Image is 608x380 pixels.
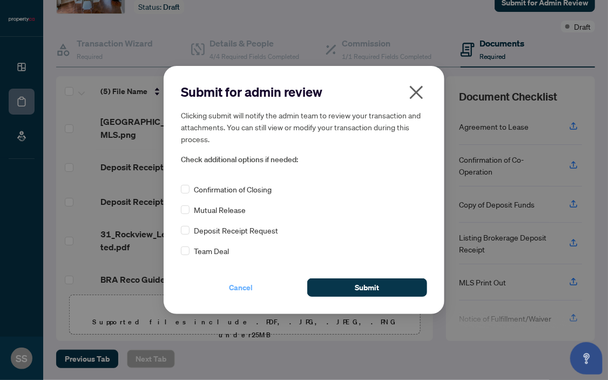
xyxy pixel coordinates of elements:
h2: Submit for admin review [181,83,427,101]
span: Cancel [229,279,253,296]
span: Check additional options if needed: [181,154,427,166]
span: Mutual Release [194,204,246,216]
span: Submit [355,279,380,296]
h5: Clicking submit will notify the admin team to review your transaction and attachments. You can st... [181,109,427,145]
button: Open asap [570,342,603,375]
span: close [408,84,425,101]
span: Team Deal [194,245,229,257]
button: Submit [307,278,427,297]
span: Confirmation of Closing [194,183,272,195]
button: Cancel [181,278,301,297]
span: Deposit Receipt Request [194,224,278,236]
